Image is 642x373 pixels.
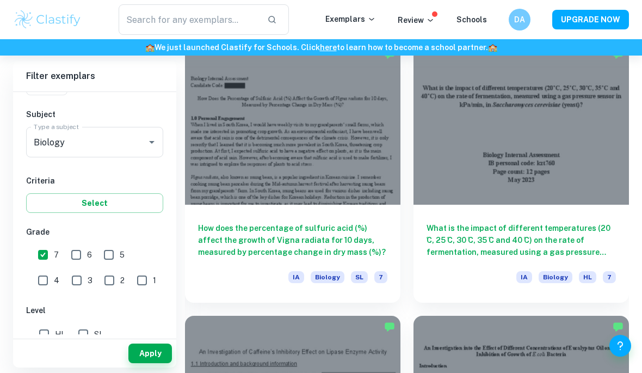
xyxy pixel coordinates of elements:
[26,108,163,120] h6: Subject
[26,304,163,316] h6: Level
[55,328,65,340] span: HL
[185,43,400,303] a: How does the percentage of sulfuric acid (%) affect the growth of Vigna radiata for 10 days, meas...
[198,222,387,258] h6: How does the percentage of sulfuric acid (%) affect the growth of Vigna radiata for 10 days, meas...
[374,271,387,283] span: 7
[34,122,79,131] label: Type a subject
[398,14,435,26] p: Review
[87,249,92,261] span: 6
[120,249,125,261] span: 5
[509,9,530,30] button: DA
[88,274,92,286] span: 3
[427,222,616,258] h6: What is the impact of different temperatures (20 ̊C, 25 ̊C, 30 ̊C, 35 ̊C and 40 ̊C) on the rate o...
[153,274,156,286] span: 1
[351,271,368,283] span: SL
[288,271,304,283] span: IA
[539,271,572,283] span: Biology
[94,328,103,340] span: SL
[119,4,258,35] input: Search for any exemplars...
[320,43,337,52] a: here
[609,335,631,357] button: Help and Feedback
[603,271,616,283] span: 7
[26,193,163,213] button: Select
[120,274,125,286] span: 2
[26,226,163,238] h6: Grade
[516,271,532,283] span: IA
[456,15,487,24] a: Schools
[325,13,376,25] p: Exemplars
[145,43,155,52] span: 🏫
[54,249,59,261] span: 7
[514,14,526,26] h6: DA
[413,43,629,303] a: What is the impact of different temperatures (20 ̊C, 25 ̊C, 30 ̊C, 35 ̊C and 40 ̊C) on the rate o...
[552,10,629,29] button: UPGRADE NOW
[13,61,176,91] h6: Filter exemplars
[2,41,640,53] h6: We just launched Clastify for Schools. Click to learn how to become a school partner.
[384,321,395,332] img: Marked
[26,175,163,187] h6: Criteria
[613,321,624,332] img: Marked
[311,271,344,283] span: Biology
[128,344,172,363] button: Apply
[488,43,497,52] span: 🏫
[54,274,59,286] span: 4
[13,9,82,30] img: Clastify logo
[579,271,596,283] span: HL
[144,134,159,150] button: Open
